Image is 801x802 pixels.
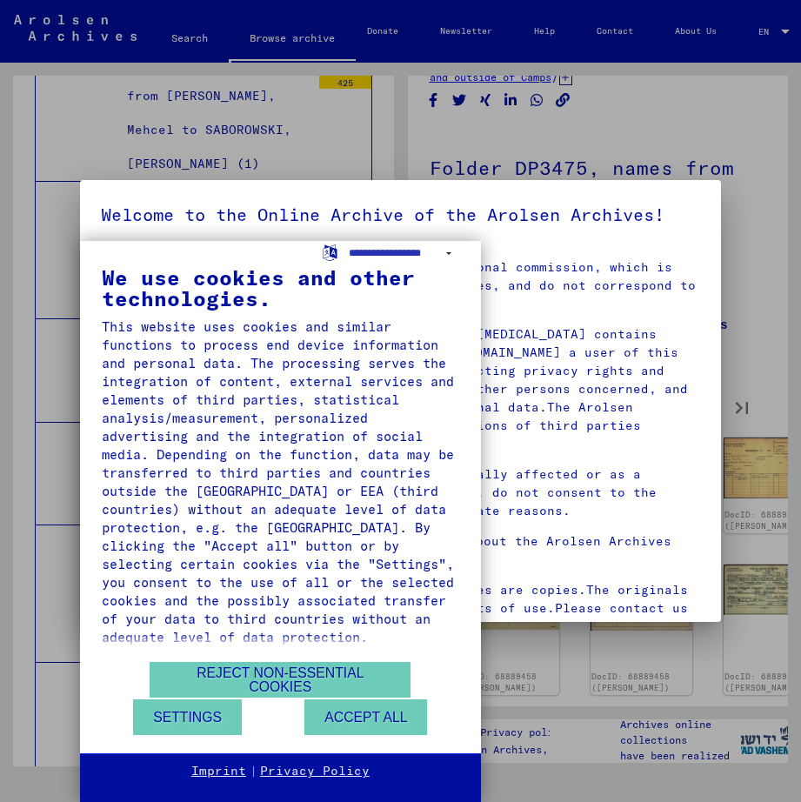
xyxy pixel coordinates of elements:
[304,699,427,735] button: Accept all
[260,763,370,780] a: Privacy Policy
[133,699,242,735] button: Settings
[102,317,459,646] div: This website uses cookies and similar functions to process end device information and personal da...
[150,662,411,698] button: Reject non-essential cookies
[102,267,459,309] div: We use cookies and other technologies.
[191,763,246,780] a: Imprint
